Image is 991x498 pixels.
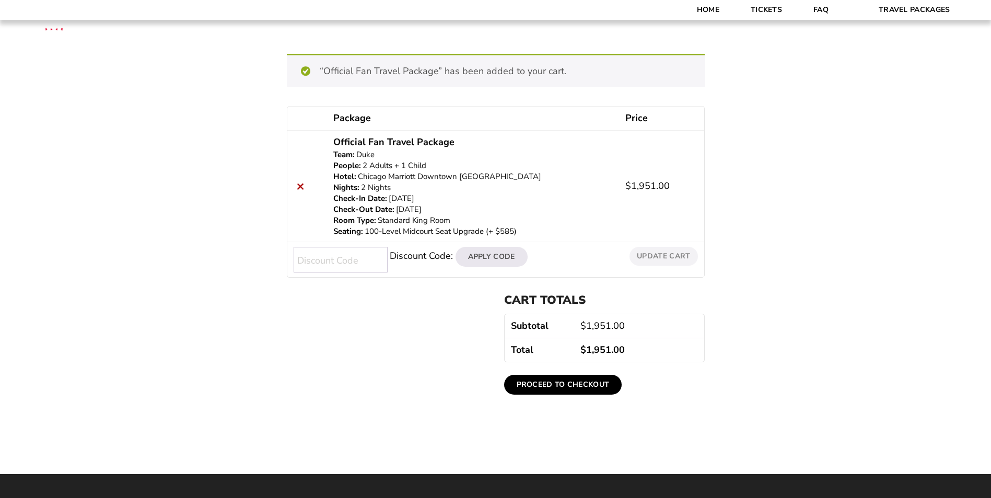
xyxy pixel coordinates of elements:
th: Package [327,106,619,130]
img: CBS Sports Thanksgiving Classic [31,5,77,51]
dt: Hotel: [333,171,356,182]
p: 2 Nights [333,182,613,193]
a: Remove this item [294,179,308,193]
bdi: 1,951.00 [580,319,625,332]
bdi: 1,951.00 [580,343,625,356]
th: Subtotal [505,314,575,338]
input: Discount Code [294,247,388,272]
th: Price [619,106,704,130]
div: “Official Fan Travel Package” has been added to your cart. [287,54,705,87]
button: Update cart [629,247,697,265]
p: Duke [333,149,613,160]
p: Chicago Marriott Downtown [GEOGRAPHIC_DATA] [333,171,613,182]
span: $ [625,180,631,192]
p: [DATE] [333,204,613,215]
p: Standard King Room [333,215,613,226]
a: Official Fan Travel Package [333,135,454,149]
a: Proceed to checkout [504,375,622,395]
th: Total [505,338,575,362]
span: $ [580,319,586,332]
span: $ [580,343,586,356]
p: [DATE] [333,193,613,204]
bdi: 1,951.00 [625,180,670,192]
button: Apply Code [456,247,528,267]
dt: Room Type: [333,215,376,226]
dt: Check-Out Date: [333,204,394,215]
label: Discount Code: [390,250,453,262]
dt: Check-In Date: [333,193,387,204]
dt: Seating: [333,226,363,237]
dt: People: [333,160,361,171]
dt: Nights: [333,182,359,193]
dt: Team: [333,149,355,160]
p: 100-Level Midcourt Seat Upgrade (+ $585) [333,226,613,237]
p: 2 Adults + 1 Child [333,160,613,171]
h2: Cart totals [504,293,705,307]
